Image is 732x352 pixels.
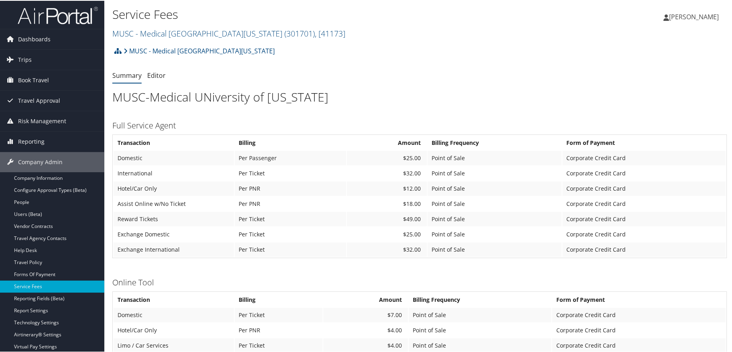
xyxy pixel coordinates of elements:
[235,181,346,195] td: Per PNR
[235,135,346,149] th: Billing
[347,242,427,256] td: $32.00
[124,42,275,58] a: MUSC - Medical [GEOGRAPHIC_DATA][US_STATE]
[147,70,166,79] a: Editor
[552,292,726,306] th: Form of Payment
[114,292,234,306] th: Transaction
[235,242,346,256] td: Per Ticket
[347,150,427,165] td: $25.00
[428,242,562,256] td: Point of Sale
[347,135,427,149] th: Amount
[428,135,562,149] th: Billing Frequency
[552,338,726,352] td: Corporate Credit Card
[428,196,562,210] td: Point of Sale
[284,27,315,38] span: ( 301701 )
[669,12,719,20] span: [PERSON_NAME]
[114,338,234,352] td: Limo / Car Services
[428,150,562,165] td: Point of Sale
[235,211,346,226] td: Per Ticket
[323,338,408,352] td: $4.00
[235,307,322,321] td: Per Ticket
[552,307,726,321] td: Corporate Credit Card
[114,307,234,321] td: Domestic
[562,135,726,149] th: Form of Payment
[235,150,346,165] td: Per Passenger
[235,292,322,306] th: Billing
[18,90,60,110] span: Travel Approval
[562,165,726,180] td: Corporate Credit Card
[18,28,51,49] span: Dashboards
[112,276,727,287] h3: Online Tool
[114,181,234,195] td: Hotel/Car Only
[323,307,408,321] td: $7.00
[562,211,726,226] td: Corporate Credit Card
[114,322,234,337] td: Hotel/Car Only
[235,338,322,352] td: Per Ticket
[112,5,522,22] h1: Service Fees
[347,226,427,241] td: $25.00
[347,181,427,195] td: $12.00
[562,226,726,241] td: Corporate Credit Card
[552,322,726,337] td: Corporate Credit Card
[114,165,234,180] td: International
[428,211,562,226] td: Point of Sale
[562,196,726,210] td: Corporate Credit Card
[18,131,45,151] span: Reporting
[428,165,562,180] td: Point of Sale
[409,292,551,306] th: Billing Frequency
[428,226,562,241] td: Point of Sale
[114,196,234,210] td: Assist Online w/No Ticket
[114,135,234,149] th: Transaction
[114,211,234,226] td: Reward Tickets
[18,5,98,24] img: airportal-logo.png
[562,150,726,165] td: Corporate Credit Card
[18,49,32,69] span: Trips
[114,226,234,241] td: Exchange Domestic
[663,4,727,28] a: [PERSON_NAME]
[562,242,726,256] td: Corporate Credit Card
[114,242,234,256] td: Exchange International
[347,196,427,210] td: $18.00
[323,322,408,337] td: $4.00
[112,119,727,130] h3: Full Service Agent
[235,165,346,180] td: Per Ticket
[235,226,346,241] td: Per Ticket
[18,69,49,90] span: Book Travel
[562,181,726,195] td: Corporate Credit Card
[409,307,551,321] td: Point of Sale
[235,322,322,337] td: Per PNR
[347,165,427,180] td: $32.00
[114,150,234,165] td: Domestic
[112,70,142,79] a: Summary
[428,181,562,195] td: Point of Sale
[18,151,63,171] span: Company Admin
[409,322,551,337] td: Point of Sale
[315,27,345,38] span: , [ 41173 ]
[112,27,345,38] a: MUSC - Medical [GEOGRAPHIC_DATA][US_STATE]
[112,88,727,105] h1: MUSC-Medical UNiversity of [US_STATE]
[409,338,551,352] td: Point of Sale
[347,211,427,226] td: $49.00
[18,110,66,130] span: Risk Management
[235,196,346,210] td: Per PNR
[323,292,408,306] th: Amount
